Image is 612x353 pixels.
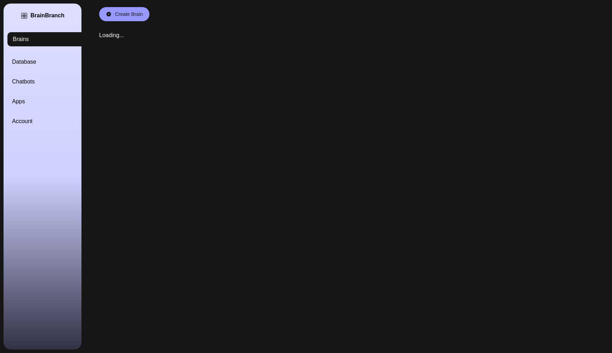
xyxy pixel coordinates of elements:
a: Account [12,117,90,126]
a: Chatbots [12,77,90,86]
div: Loading... [99,31,149,40]
img: BrainBranch Logo [21,12,28,19]
div: BrainBranch [30,12,64,19]
div: Create Brain [115,11,143,18]
a: Apps [12,97,90,106]
a: Database [12,58,90,66]
a: Brains [7,32,85,46]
